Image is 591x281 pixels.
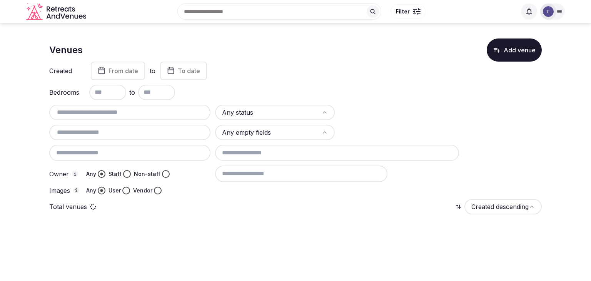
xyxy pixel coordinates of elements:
span: Filter [396,8,410,15]
a: Visit the homepage [26,3,88,20]
button: Filter [391,4,426,19]
h1: Venues [49,43,83,57]
label: Staff [109,170,122,178]
button: From date [91,62,145,80]
label: Owner [49,171,80,177]
label: Non-staff [134,170,160,178]
label: to [150,67,155,75]
button: To date [160,62,207,80]
p: Total venues [49,202,87,211]
span: From date [109,67,138,75]
label: User [109,187,121,194]
svg: Retreats and Venues company logo [26,3,88,20]
label: Bedrooms [49,89,80,95]
label: Any [86,170,96,178]
button: Add venue [487,38,542,62]
button: Images [73,187,79,193]
label: Any [86,187,96,194]
span: To date [178,67,200,75]
button: Owner [72,171,78,177]
label: Created [49,68,80,74]
span: to [129,88,135,97]
img: Catherine Mesina [543,6,554,17]
label: Images [49,187,80,194]
label: Vendor [133,187,152,194]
